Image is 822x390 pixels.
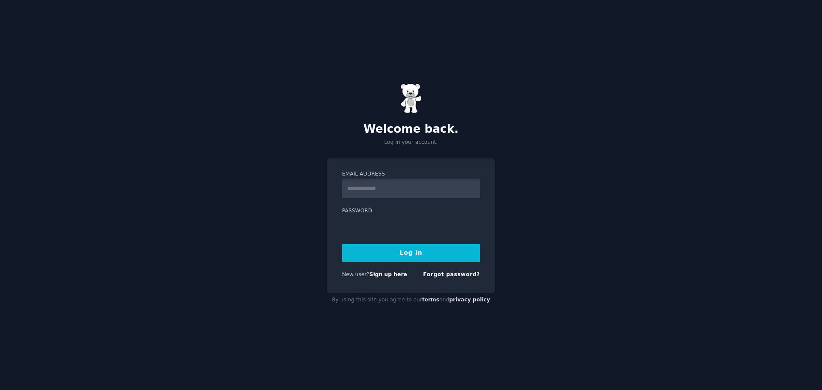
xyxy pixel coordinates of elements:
[342,244,480,262] button: Log In
[422,297,439,303] a: terms
[400,83,422,113] img: Gummy Bear
[369,271,407,277] a: Sign up here
[423,271,480,277] a: Forgot password?
[342,207,480,215] label: Password
[342,170,480,178] label: Email Address
[327,122,495,136] h2: Welcome back.
[327,139,495,146] p: Log in your account.
[327,293,495,307] div: By using this site you agree to our and
[449,297,490,303] a: privacy policy
[342,271,369,277] span: New user?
